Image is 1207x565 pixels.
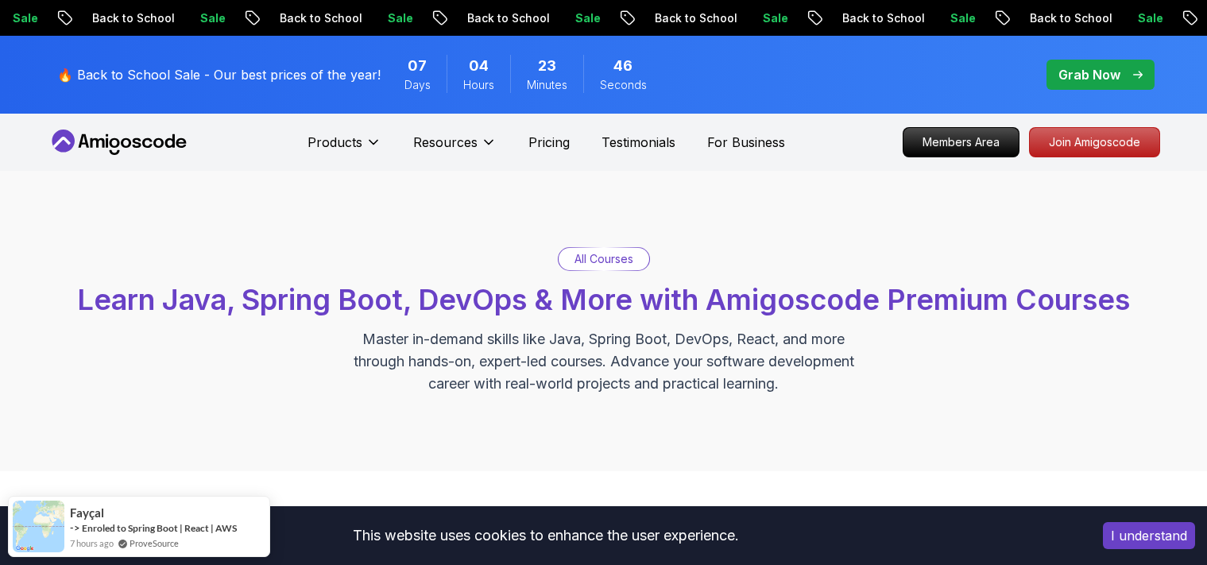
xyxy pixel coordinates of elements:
a: Testimonials [602,133,675,152]
p: Back to School [443,10,551,26]
a: Pricing [528,133,570,152]
button: Accept cookies [1103,522,1195,549]
button: Products [308,133,381,164]
p: Sale [926,10,977,26]
a: ProveSource [130,536,179,550]
p: Sale [1113,10,1164,26]
span: Hours [463,77,494,93]
p: All Courses [574,251,633,267]
p: Back to School [1005,10,1113,26]
span: 23 Minutes [538,55,556,77]
p: Products [308,133,362,152]
span: 4 Hours [469,55,489,77]
p: Sale [551,10,602,26]
a: Join Amigoscode [1029,127,1160,157]
span: 46 Seconds [613,55,633,77]
p: Back to School [255,10,363,26]
p: Resources [413,133,478,152]
p: Sale [176,10,226,26]
p: 🔥 Back to School Sale - Our best prices of the year! [57,65,381,84]
p: Sale [363,10,414,26]
img: provesource social proof notification image [13,501,64,552]
a: Members Area [903,127,1019,157]
span: Seconds [600,77,647,93]
p: Back to School [68,10,176,26]
a: For Business [707,133,785,152]
p: Grab Now [1058,65,1120,84]
span: -> [70,521,80,534]
span: Days [404,77,431,93]
span: Learn Java, Spring Boot, DevOps & More with Amigoscode Premium Courses [77,282,1130,317]
span: Minutes [527,77,567,93]
p: Back to School [818,10,926,26]
div: This website uses cookies to enhance the user experience. [12,518,1079,553]
button: Resources [413,133,497,164]
p: Master in-demand skills like Java, Spring Boot, DevOps, React, and more through hands-on, expert-... [337,328,871,395]
span: 7 hours ago [70,536,114,550]
p: Back to School [630,10,738,26]
span: 7 Days [408,55,427,77]
p: Members Area [903,128,1019,157]
span: Fayçal [70,506,104,520]
p: Sale [738,10,789,26]
a: Enroled to Spring Boot | React | AWS [82,522,237,534]
p: Join Amigoscode [1030,128,1159,157]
